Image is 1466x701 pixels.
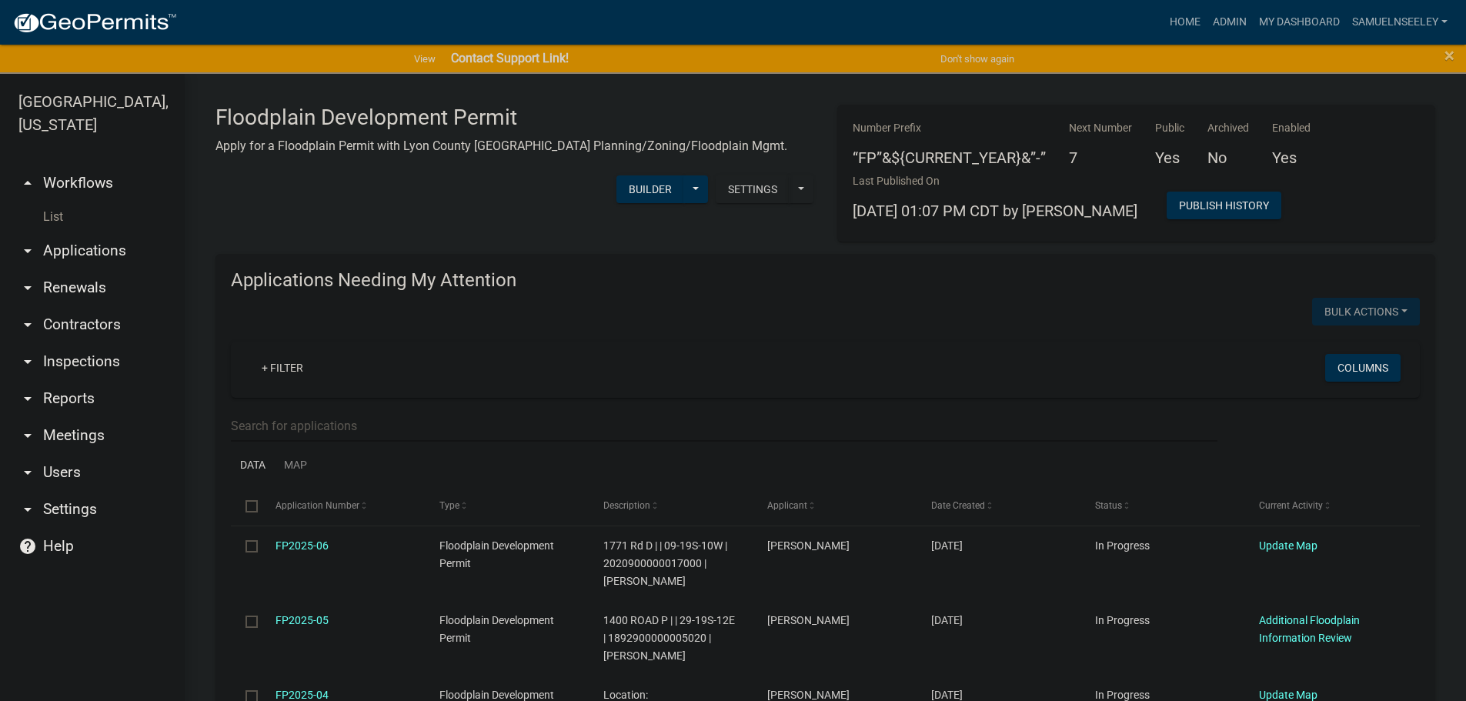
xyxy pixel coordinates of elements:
i: help [18,537,37,556]
span: Applicant [767,500,807,511]
i: arrow_drop_down [18,315,37,334]
button: Close [1444,46,1454,65]
i: arrow_drop_down [18,500,37,519]
i: arrow_drop_down [18,242,37,260]
button: Publish History [1167,192,1281,219]
h5: Yes [1155,149,1184,167]
a: Update Map [1259,539,1317,552]
button: Don't show again [934,46,1020,72]
h5: “FP”&${CURRENT_YEAR}&”-” [853,149,1046,167]
datatable-header-cell: Type [424,488,588,525]
button: Columns [1325,354,1401,382]
button: Settings [716,175,790,203]
span: 07/31/2025 [931,614,963,626]
p: Last Published On [853,173,1137,189]
p: Number Prefix [853,120,1046,136]
a: + Filter [249,354,316,382]
span: Status [1095,500,1122,511]
wm-modal-confirm: Workflow Publish History [1167,200,1281,212]
i: arrow_drop_down [18,389,37,408]
a: FP2025-04 [276,689,329,701]
input: Search for applications [231,410,1217,442]
a: Data [231,442,275,489]
span: Floodplain Development Permit [439,539,554,569]
span: Floodplain Development Permit [439,614,554,644]
strong: Contact Support Link! [451,51,569,65]
span: 09/12/2025 [931,539,963,552]
span: 07/15/2025 [931,689,963,701]
a: Admin [1207,8,1253,37]
h5: 7 [1069,149,1132,167]
datatable-header-cell: Status [1080,488,1244,525]
span: [DATE] 01:07 PM CDT by [PERSON_NAME] [853,202,1137,220]
span: 1771 Rd D | | 09-19S-10W | 2020900000017000 | Wayne Scritchfield [603,539,727,587]
span: Date Created [931,500,985,511]
span: Description [603,500,650,511]
datatable-header-cell: Application Number [260,488,424,525]
datatable-header-cell: Description [589,488,753,525]
span: In Progress [1095,539,1150,552]
p: Apply for a Floodplain Permit with Lyon County [GEOGRAPHIC_DATA] Planning/Zoning/Floodplain Mgmt. [215,137,787,155]
h5: Yes [1272,149,1311,167]
i: arrow_drop_down [18,426,37,445]
span: Wayne [767,539,850,552]
a: Home [1164,8,1207,37]
p: Next Number [1069,120,1132,136]
h3: Floodplain Development Permit [215,105,787,131]
span: Type [439,500,459,511]
i: arrow_drop_down [18,279,37,297]
button: Builder [616,175,684,203]
a: Map [275,442,316,489]
button: Bulk Actions [1312,298,1420,325]
h5: No [1207,149,1249,167]
datatable-header-cell: Select [231,488,260,525]
a: My Dashboard [1253,8,1346,37]
a: View [408,46,442,72]
i: arrow_drop_up [18,174,37,192]
p: Public [1155,120,1184,136]
datatable-header-cell: Current Activity [1244,488,1408,525]
h4: Applications Needing My Attention [231,269,1420,292]
span: × [1444,45,1454,66]
span: Current Activity [1259,500,1323,511]
a: FP2025-05 [276,614,329,626]
p: Enabled [1272,120,1311,136]
datatable-header-cell: Applicant [753,488,917,525]
datatable-header-cell: Date Created [917,488,1080,525]
i: arrow_drop_down [18,352,37,371]
i: arrow_drop_down [18,463,37,482]
a: FP2025-06 [276,539,329,552]
a: Additional Floodplain Information Review [1259,614,1360,644]
a: SamuelNSeeley [1346,8,1454,37]
span: Wayne [767,614,850,626]
span: In Progress [1095,689,1150,701]
a: Update Map [1259,689,1317,701]
span: Application Number [276,500,359,511]
span: 1400 ROAD P | | 29-19S-12E | 1892900000005020 | Wayne Scritchfield [603,614,735,662]
p: Archived [1207,120,1249,136]
span: Keri Bledsoe [767,689,850,701]
span: In Progress [1095,614,1150,626]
